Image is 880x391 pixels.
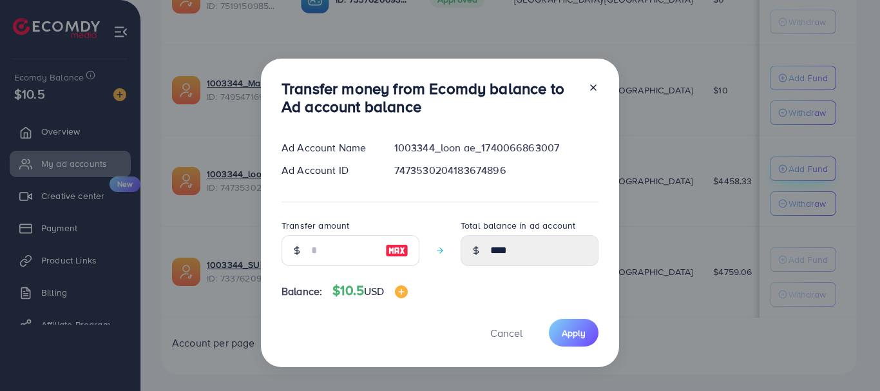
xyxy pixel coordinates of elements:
div: Ad Account Name [271,140,384,155]
div: Ad Account ID [271,163,384,178]
h4: $10.5 [332,283,407,299]
button: Cancel [474,319,539,347]
label: Transfer amount [282,219,349,232]
h3: Transfer money from Ecomdy balance to Ad account balance [282,79,578,117]
span: Cancel [490,326,522,340]
img: image [385,243,408,258]
label: Total balance in ad account [461,219,575,232]
span: USD [364,284,384,298]
img: image [395,285,408,298]
iframe: Chat [825,333,870,381]
span: Balance: [282,284,322,299]
button: Apply [549,319,598,347]
span: Apply [562,327,586,339]
div: 1003344_loon ae_1740066863007 [384,140,609,155]
div: 7473530204183674896 [384,163,609,178]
